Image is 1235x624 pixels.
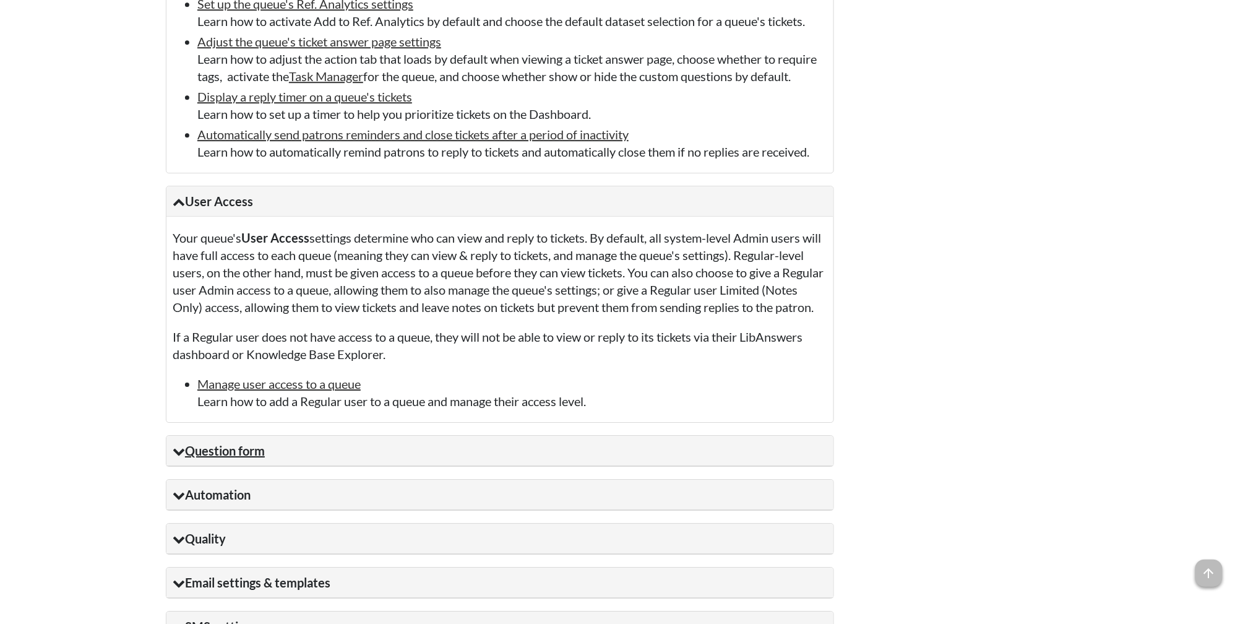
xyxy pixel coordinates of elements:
[166,436,833,466] summary: Question form
[166,568,833,598] summary: Email settings & templates
[173,229,827,316] p: Your queue's settings determine who can view and reply to tickets. By default, all system-level A...
[1195,560,1223,587] span: arrow_upward
[197,375,827,410] li: Learn how to add a Regular user to a queue and manage their access level.
[197,126,827,160] li: Learn how to automatically remind patrons to reply to tickets and automatically close them if no ...
[197,376,361,391] a: Manage user access to a queue
[197,89,412,104] a: Display a reply timer on a queue's tickets
[197,34,441,49] a: Adjust the queue's ticket answer page settings
[166,186,833,217] summary: User Access
[173,328,827,363] p: If a Regular user does not have access to a queue, they will not be able to view or reply to its ...
[197,88,827,123] li: Learn how to set up a timer to help you prioritize tickets on the Dashboard.
[289,69,363,84] a: Task Manager
[197,33,827,85] li: Learn how to adjust the action tab that loads by default when viewing a ticket answer page, choos...
[197,127,629,142] a: Automatically send patrons reminders and close tickets after a period of inactivity
[166,480,833,510] summary: Automation
[241,230,309,245] strong: User Access
[1195,561,1223,576] a: arrow_upward
[166,524,833,554] summary: Quality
